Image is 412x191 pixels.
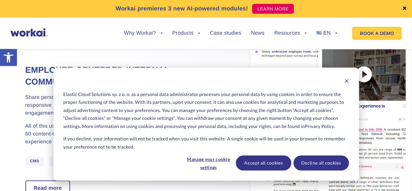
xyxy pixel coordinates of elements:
a: Products [172,31,200,36]
a: News [251,31,264,36]
a: Privacy Policy [305,122,334,131]
span: Intranet [52,42,79,51]
a: Case studies [210,31,241,36]
p: Share personalized news, organize in-company events, publish videos, and send responsive newslett... [25,94,221,117]
p: Workai premieres 3 new AI-powered modules! [116,4,248,13]
button: Manage your cookie settings [183,155,234,170]
p: If you decline, your information will not be tracked when you visit this website. A single cookie... [63,135,348,151]
a: LEARN MORE [252,4,294,14]
p: Elastic Cloud Solutions sp. z o. o. as a personal data administrator processes your personal data... [63,90,348,131]
a: ✖ [402,6,407,11]
p: All of this using a drag-and-drop CMS editor with over 200 layout blocks and 60 content-types, . ... [25,122,221,146]
span: EN [323,30,331,36]
a: Why Workai? [124,31,162,36]
button: Dismiss cookie banner [344,78,349,86]
a: BOOK A DEMO [352,27,402,40]
button: Accept all cookies [236,155,291,170]
div: Cookie banner [53,68,359,181]
iframe: Popup CTA [3,135,179,188]
button: Decline all cookies [293,155,349,170]
a: Resources [274,31,306,36]
h4: Employee-centered internal communication [25,64,221,88]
